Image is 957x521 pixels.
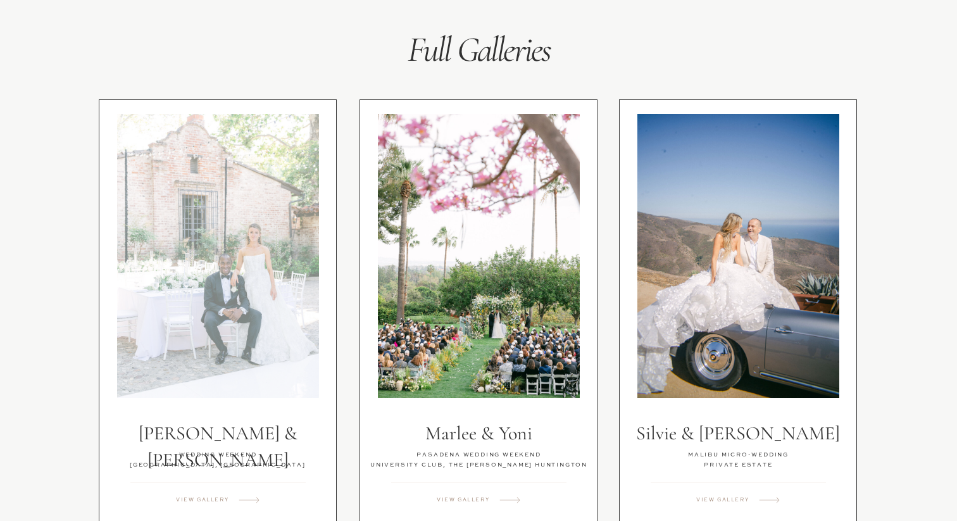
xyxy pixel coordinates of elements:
a: view gallery [437,496,495,508]
h2: UNIVERSITY CLUB, THE [PERSON_NAME] HUNTINGTON [356,460,602,472]
h2: MALIBU MICRO-WEDDING [615,450,861,462]
h2: PASADENA WEDDING WEEKEND [356,450,602,462]
h2: PRIVATE ESTATE [615,460,861,472]
h2: WEDDING WEEKEND [99,450,337,462]
h2: [GEOGRAPHIC_DATA], [GEOGRAPHIC_DATA] [99,460,337,472]
i: Full Galleries [408,28,551,71]
p: [PERSON_NAME] & [PERSON_NAME] [129,420,307,448]
a: view gallery [696,496,754,508]
p: Marlee & Yoni [349,420,608,448]
p: Silvie & [PERSON_NAME] [608,420,868,448]
a: view gallery [176,496,234,508]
